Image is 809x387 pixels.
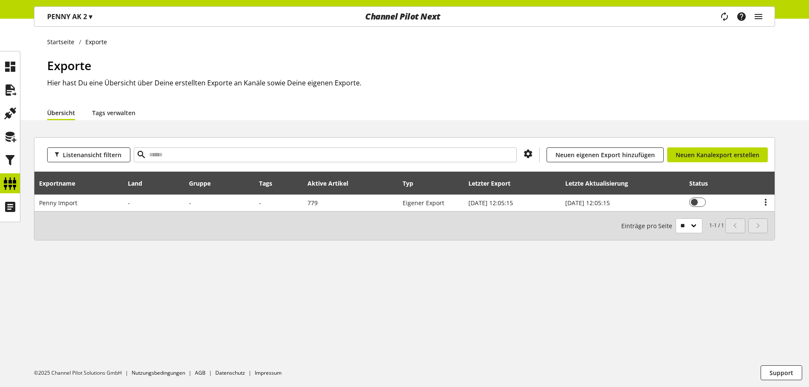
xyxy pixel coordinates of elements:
[676,150,759,159] span: Neuen Kanalexport erstellen
[770,368,793,377] span: Support
[403,179,422,188] div: Typ
[132,369,185,376] a: Nutzungsbedingungen
[34,369,132,377] li: ©2025 Channel Pilot Solutions GmbH
[255,369,282,376] a: Impressum
[555,150,655,159] span: Neuen eigenen Export hinzufügen
[47,12,70,21] span: ENNY
[63,150,121,159] span: Listenansicht filtern
[47,12,51,21] span: P
[47,78,775,88] h2: Hier hast Du eine Übersicht über Deine erstellten Exporte an Kanäle sowie Deine eigenen Exporte.
[34,6,775,27] nav: main navigation
[128,199,130,207] span: -
[468,199,513,207] span: [DATE] 12:05:15
[47,147,130,162] button: Listenansicht filtern
[189,179,219,188] div: Gruppe
[565,179,637,188] div: Letzte Aktualisierung
[259,199,261,207] span: -
[259,179,272,188] div: Tags
[689,179,716,188] div: Status
[47,108,75,117] a: Übersicht
[307,199,318,207] span: 779
[128,179,151,188] div: Land
[565,199,610,207] span: [DATE] 12:05:15
[47,37,79,46] a: Startseite
[89,12,92,21] span: ▾
[47,12,87,21] span: AK 2
[468,179,519,188] div: Letzter Export
[39,179,84,188] div: Exportname
[667,147,768,162] a: Neuen Kanalexport erstellen
[39,199,77,207] span: Penny Import
[307,179,357,188] div: Aktive Artikel
[547,147,664,162] a: Neuen eigenen Export hinzufügen
[47,57,91,73] span: Exporte
[215,369,245,376] a: Datenschutz
[92,108,135,117] a: Tags verwalten
[761,365,802,380] button: Support
[621,218,724,233] small: 1-1 / 1
[403,199,444,207] span: Eigener Export
[621,221,676,230] span: Einträge pro Seite
[195,369,206,376] a: AGB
